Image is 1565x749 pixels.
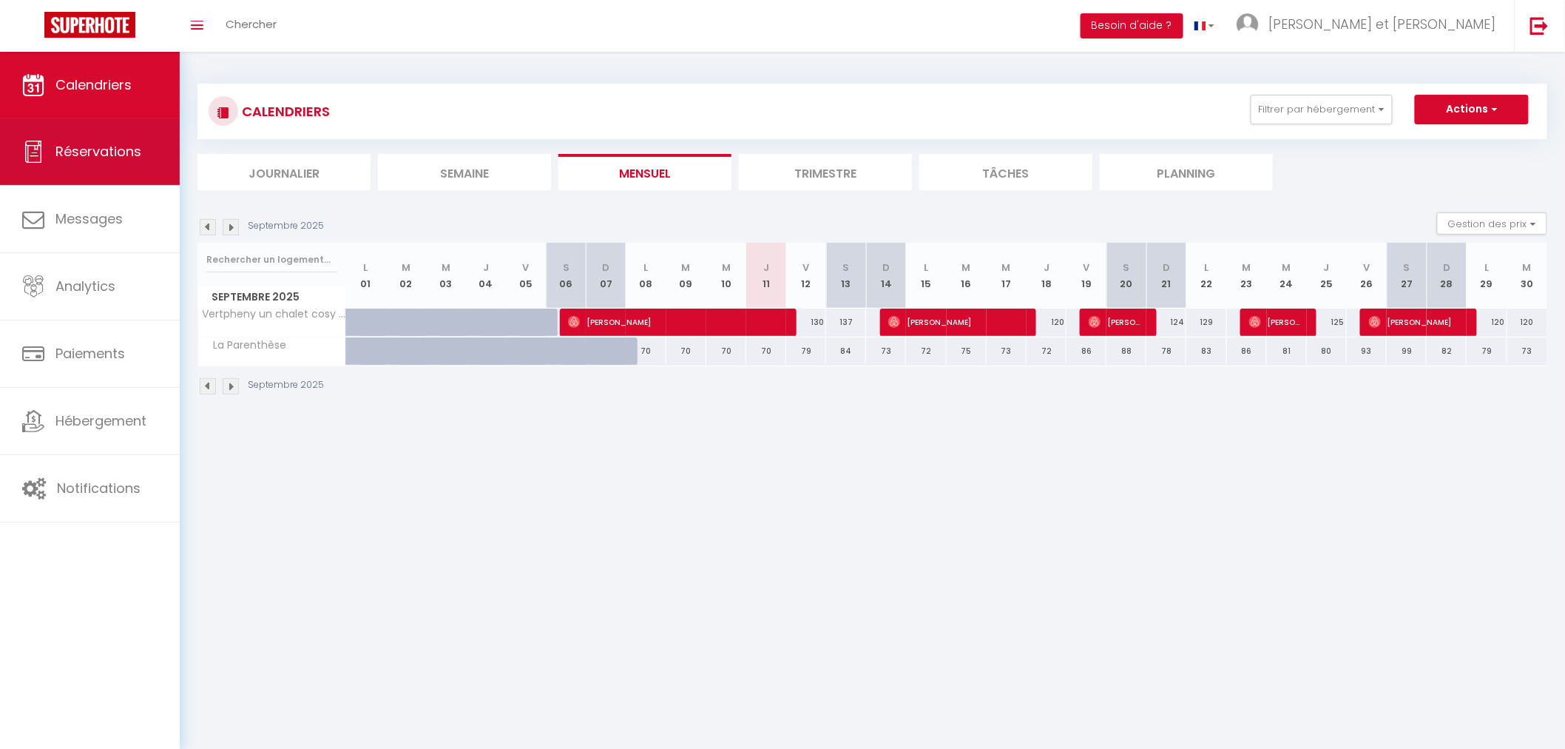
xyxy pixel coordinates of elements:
[786,309,826,336] div: 130
[1443,261,1450,275] abbr: D
[1227,337,1267,365] div: 86
[1163,261,1170,275] abbr: D
[739,154,912,190] li: Trimestre
[1347,337,1387,365] div: 93
[1146,243,1186,309] th: 21
[1106,243,1146,309] th: 20
[1267,337,1307,365] div: 81
[1186,337,1226,365] div: 83
[1081,13,1183,38] button: Besoin d'aide ?
[1044,261,1049,275] abbr: J
[1467,337,1507,365] div: 79
[919,154,1092,190] li: Tâches
[925,261,929,275] abbr: L
[197,154,371,190] li: Journalier
[786,243,826,309] th: 12
[1364,261,1370,275] abbr: V
[1507,309,1547,336] div: 120
[888,308,1021,336] span: [PERSON_NAME]
[1404,261,1410,275] abbr: S
[1002,261,1011,275] abbr: M
[55,412,146,430] span: Hébergement
[1507,337,1547,365] div: 73
[1530,16,1549,35] img: logout
[906,337,946,365] div: 72
[226,16,277,32] span: Chercher
[364,261,368,275] abbr: L
[763,261,769,275] abbr: J
[386,243,426,309] th: 02
[1387,337,1427,365] div: 99
[706,243,746,309] th: 10
[1467,243,1507,309] th: 29
[546,243,586,309] th: 06
[1485,261,1490,275] abbr: L
[1427,337,1467,365] div: 82
[644,261,649,275] abbr: L
[426,243,466,309] th: 03
[558,154,731,190] li: Mensuel
[1502,682,1554,738] iframe: Chat
[1186,309,1226,336] div: 129
[1027,337,1067,365] div: 72
[962,261,971,275] abbr: M
[1267,243,1307,309] th: 24
[1123,261,1130,275] abbr: S
[1437,212,1547,235] button: Gestion des prix
[1251,95,1393,124] button: Filtrer par hébergement
[506,243,546,309] th: 05
[1523,261,1532,275] abbr: M
[666,243,706,309] th: 09
[57,479,141,497] span: Notifications
[200,309,348,320] span: Vertpheny un chalet cosy et calme à 2 pas du lac
[1387,243,1427,309] th: 27
[666,337,706,365] div: 70
[1347,243,1387,309] th: 26
[746,243,786,309] th: 11
[722,261,731,275] abbr: M
[1324,261,1330,275] abbr: J
[866,243,906,309] th: 14
[206,246,337,273] input: Rechercher un logement...
[1268,15,1496,33] span: [PERSON_NAME] et [PERSON_NAME]
[882,261,890,275] abbr: D
[1027,309,1067,336] div: 120
[55,75,132,94] span: Calendriers
[1237,13,1259,36] img: ...
[682,261,691,275] abbr: M
[706,337,746,365] div: 70
[1067,243,1106,309] th: 19
[1205,261,1209,275] abbr: L
[1415,95,1529,124] button: Actions
[1243,261,1251,275] abbr: M
[1186,243,1226,309] th: 22
[483,261,489,275] abbr: J
[1089,308,1142,336] span: [PERSON_NAME]
[826,243,866,309] th: 13
[987,337,1027,365] div: 73
[402,261,410,275] abbr: M
[1106,337,1146,365] div: 88
[1067,337,1106,365] div: 86
[378,154,551,190] li: Semaine
[44,12,135,38] img: Super Booking
[1282,261,1291,275] abbr: M
[1227,243,1267,309] th: 23
[563,261,569,275] abbr: S
[1427,243,1467,309] th: 28
[1249,308,1302,336] span: [PERSON_NAME]
[626,243,666,309] th: 08
[12,6,56,50] button: Ouvrir le widget de chat LiveChat
[523,261,530,275] abbr: V
[947,243,987,309] th: 16
[1369,308,1462,336] span: [PERSON_NAME]
[248,378,324,392] p: Septembre 2025
[238,95,330,128] h3: CALENDRIERS
[602,261,609,275] abbr: D
[1507,243,1547,309] th: 30
[200,337,291,354] span: La Parenthèse
[906,243,946,309] th: 15
[55,142,141,161] span: Réservations
[586,243,626,309] th: 07
[786,337,826,365] div: 79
